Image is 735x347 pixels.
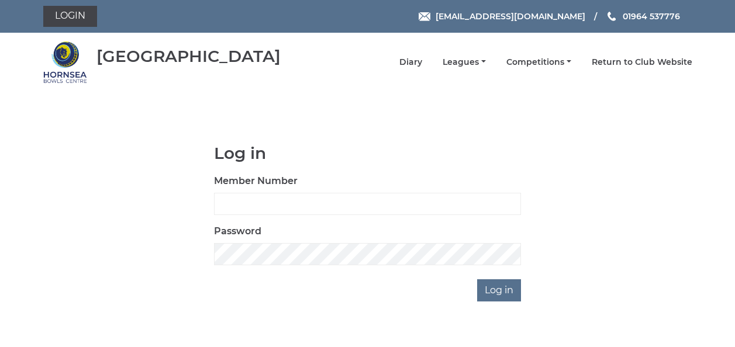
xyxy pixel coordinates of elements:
[436,11,585,22] span: [EMAIL_ADDRESS][DOMAIN_NAME]
[592,57,692,68] a: Return to Club Website
[214,174,298,188] label: Member Number
[43,40,87,84] img: Hornsea Bowls Centre
[606,10,680,23] a: Phone us 01964 537776
[477,279,521,301] input: Log in
[506,57,571,68] a: Competitions
[443,57,486,68] a: Leagues
[419,10,585,23] a: Email [EMAIL_ADDRESS][DOMAIN_NAME]
[43,6,97,27] a: Login
[623,11,680,22] span: 01964 537776
[214,144,521,162] h1: Log in
[419,12,430,21] img: Email
[608,12,616,21] img: Phone us
[214,224,261,238] label: Password
[96,47,281,65] div: [GEOGRAPHIC_DATA]
[399,57,422,68] a: Diary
